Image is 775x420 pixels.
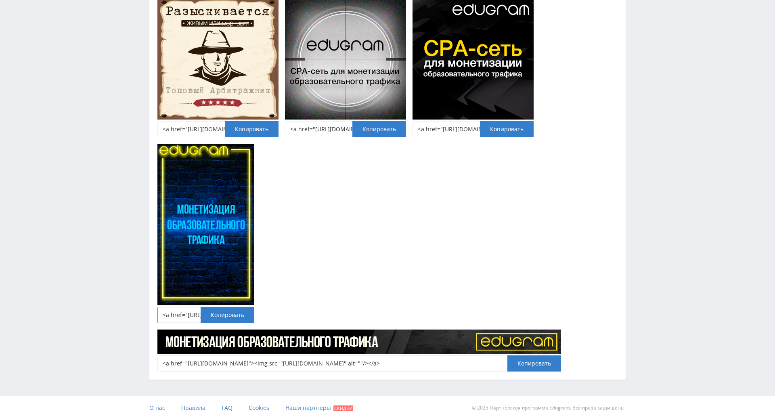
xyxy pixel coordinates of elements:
span: Копировать [235,126,268,132]
span: Правила [181,404,205,412]
a: FAQ [222,396,232,420]
span: Cookies [249,404,269,412]
div: © 2025 Партнёрская программа Edugram. Все права защищены. [392,396,626,420]
a: О нас [149,396,165,420]
a: Наши партнеры Скидки [285,396,353,420]
span: FAQ [222,404,232,412]
span: Скидки [333,405,353,411]
button: Копировать [201,307,254,323]
a: Cookies [249,396,269,420]
span: Копировать [490,126,524,132]
span: Наши партнеры [285,404,331,412]
a: Правила [181,396,205,420]
button: Копировать [225,121,279,137]
span: О нас [149,404,165,412]
button: Копировать [352,121,406,137]
button: Копировать [507,355,561,372]
span: Копировать [211,312,244,318]
button: Копировать [480,121,534,137]
span: Копировать [362,126,396,132]
span: Копировать [517,360,551,367]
